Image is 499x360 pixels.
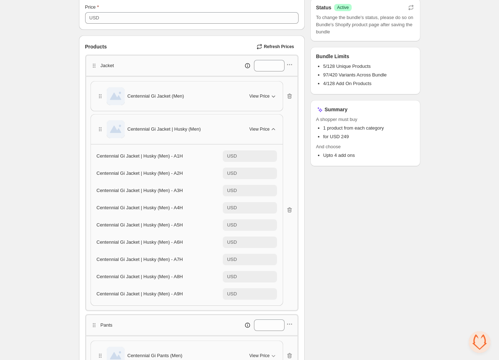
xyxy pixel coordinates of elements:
label: Price [85,4,99,11]
li: for USD 249 [323,133,415,140]
div: USD [227,239,237,246]
span: Centennial Gi Jacket | Husky (Men) - A8H [97,274,183,279]
h3: Status [316,4,332,11]
button: View Price [245,123,281,135]
div: USD [227,153,237,160]
span: Centennial Gi Pants (Men) [128,352,182,359]
div: USD [227,273,237,280]
button: Refresh Prices [254,42,298,52]
span: View Price [249,93,269,99]
span: Centennial Gi Jacket | Husky (Men) - A1H [97,153,183,159]
span: View Price [249,353,269,359]
p: Pants [101,322,112,329]
span: And choose [316,143,415,150]
div: USD [227,256,237,263]
span: View Price [249,126,269,132]
div: USD [227,204,237,211]
span: 97/420 Variants Across Bundle [323,72,387,78]
span: Centennial Gi Jacket | Husky (Men) - A4H [97,205,183,210]
span: Centennial Gi Jacket | Husky (Men) - A6H [97,239,183,245]
span: Centennial Gi Jacket | Husky (Men) - A7H [97,257,183,262]
span: Centennial Gi Jacket | Husky (Men) [128,126,201,133]
span: Centennial Gi Jacket | Husky (Men) - A3H [97,188,183,193]
img: Centennial Gi Jacket (Men) [107,87,125,105]
span: Products [85,43,107,50]
span: 5/128 Unique Products [323,64,371,69]
div: USD [227,170,237,177]
p: Jacket [101,62,114,69]
span: A shopper must buy [316,116,415,123]
img: Centennial Gi Jacket | Husky (Men) [107,120,125,138]
h3: Bundle Limits [316,53,350,60]
span: Centennial Gi Jacket (Men) [128,93,184,100]
div: USD [227,187,237,194]
span: To change the bundle's status, please do so on Bundle's Shopify product page after saving the bundle [316,14,415,36]
span: Centennial Gi Jacket | Husky (Men) - A2H [97,170,183,176]
span: 4/128 Add On Products [323,81,371,86]
li: Upto 4 add ons [323,152,415,159]
div: USD [227,221,237,229]
li: 1 product from each category [323,125,415,132]
button: View Price [245,90,281,102]
span: Refresh Prices [264,44,294,50]
div: USD [227,290,237,298]
span: Centennial Gi Jacket | Husky (Men) - A5H [97,222,183,228]
h3: Summary [325,106,348,113]
span: Active [337,5,349,10]
span: Centennial Gi Jacket | Husky (Men) - A9H [97,291,183,296]
div: USD [89,14,99,22]
a: Open chat [469,331,490,353]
